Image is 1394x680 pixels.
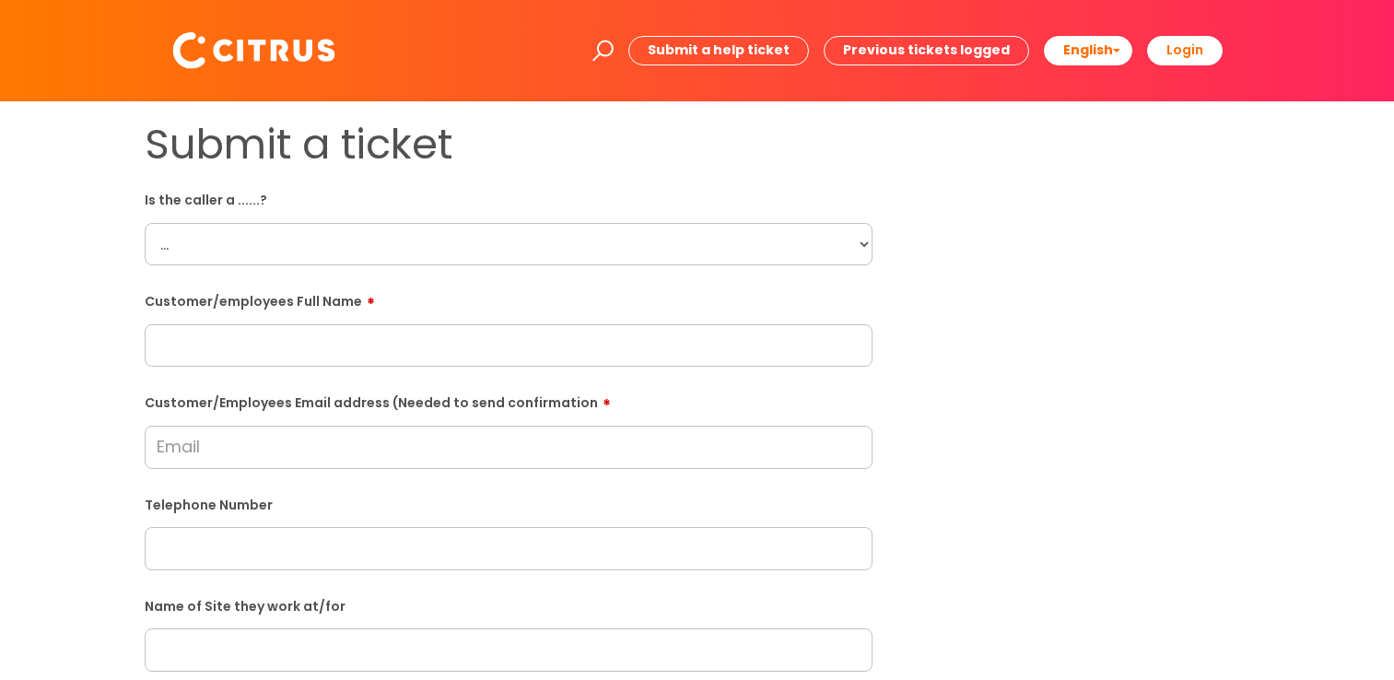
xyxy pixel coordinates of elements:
[145,287,873,310] label: Customer/employees Full Name
[145,189,873,208] label: Is the caller a ......?
[1063,41,1113,59] span: English
[145,494,873,513] label: Telephone Number
[145,595,873,615] label: Name of Site they work at/for
[145,426,873,468] input: Email
[145,389,873,411] label: Customer/Employees Email address (Needed to send confirmation
[145,120,873,170] h1: Submit a ticket
[628,36,809,64] a: Submit a help ticket
[1166,41,1203,59] b: Login
[824,36,1029,64] a: Previous tickets logged
[1147,36,1223,64] a: Login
